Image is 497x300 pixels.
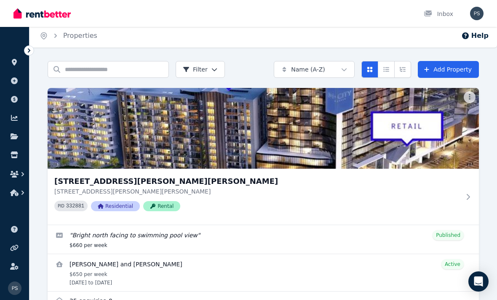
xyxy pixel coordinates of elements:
[424,10,453,18] div: Inbox
[464,91,476,103] button: More options
[29,24,107,48] nav: Breadcrumb
[361,61,378,78] button: Card view
[274,61,355,78] button: Name (A-Z)
[63,32,97,40] a: Properties
[183,65,208,74] span: Filter
[54,187,460,196] p: [STREET_ADDRESS][PERSON_NAME][PERSON_NAME]
[176,61,225,78] button: Filter
[291,65,325,74] span: Name (A-Z)
[461,31,489,41] button: Help
[54,175,460,187] h3: [STREET_ADDRESS][PERSON_NAME][PERSON_NAME]
[378,61,395,78] button: Compact list view
[8,281,21,295] img: Prashanth shetty
[48,88,479,169] img: 406/868 Blackburn Road, Clayton
[91,201,140,211] span: Residential
[48,254,479,291] a: View details for Chang Liu and Chengyi Zhou
[468,271,489,292] div: Open Intercom Messenger
[13,7,71,20] img: RentBetter
[418,61,479,78] a: Add Property
[66,203,84,209] code: 332881
[394,61,411,78] button: Expanded list view
[361,61,411,78] div: View options
[470,7,484,20] img: Prashanth shetty
[58,204,64,208] small: PID
[143,201,180,211] span: Rental
[48,88,479,225] a: 406/868 Blackburn Road, Clayton[STREET_ADDRESS][PERSON_NAME][PERSON_NAME][STREET_ADDRESS][PERSON_...
[48,225,479,254] a: Edit listing: Bright north facing to swimming pool view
